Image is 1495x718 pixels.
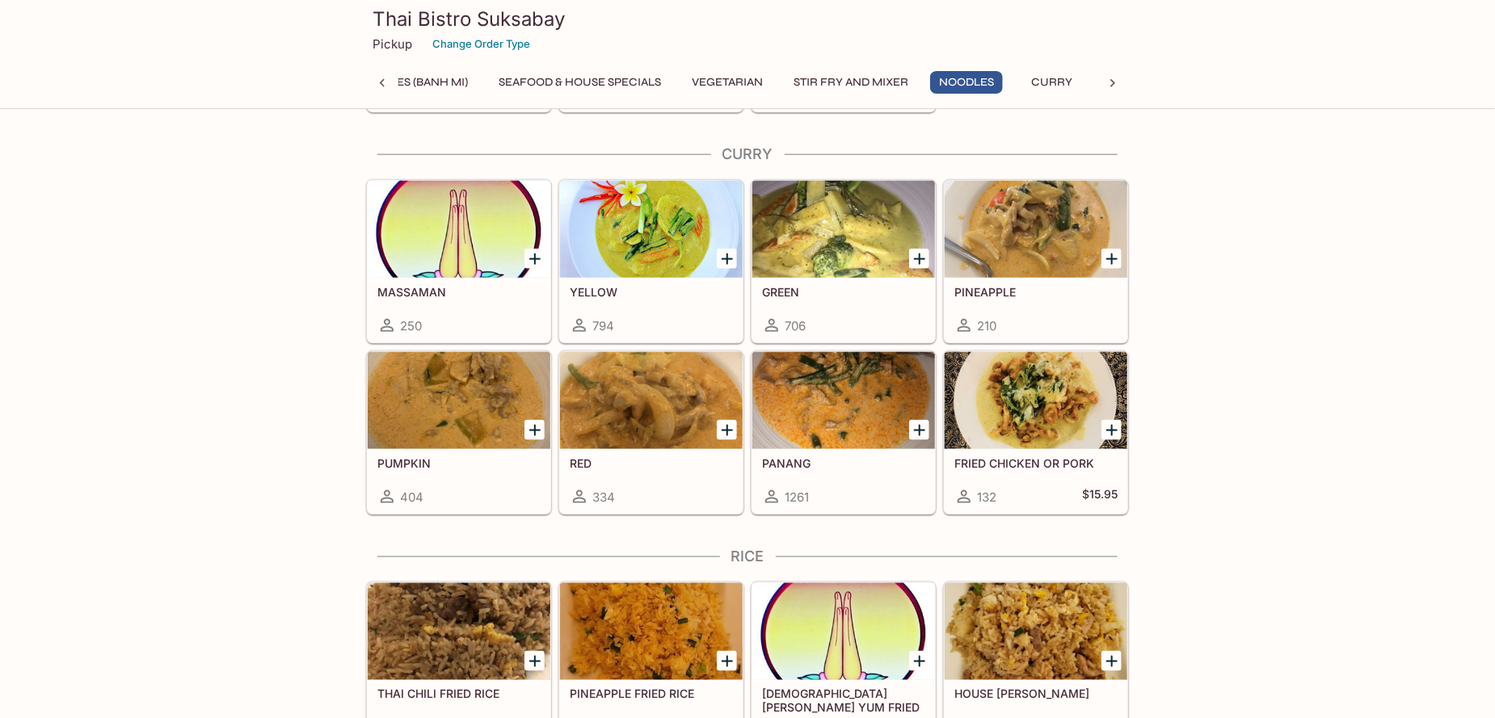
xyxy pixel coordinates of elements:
[762,456,925,470] h5: PANANG
[945,583,1127,680] div: HOUSE FRIED RICE
[560,352,743,449] div: RED
[570,285,733,299] h5: YELLOW
[945,181,1127,278] div: PINEAPPLE
[367,351,551,514] a: PUMPKIN404
[366,548,1129,565] h4: Rice
[524,249,545,269] button: Add MASSAMAN
[977,489,996,505] span: 132
[592,489,615,505] span: 334
[762,687,925,714] h5: [DEMOGRAPHIC_DATA] [PERSON_NAME] YUM FRIED [PERSON_NAME]
[954,456,1118,470] h5: FRIED CHICKEN OR PORK
[425,31,537,57] button: Change Order Type
[717,249,737,269] button: Add YELLOW
[592,318,614,334] span: 794
[752,352,935,449] div: PANANG
[785,318,806,334] span: 706
[560,181,743,278] div: YELLOW
[368,181,550,278] div: MASSAMAN
[559,351,743,514] a: RED334
[560,583,743,680] div: PINEAPPLE FRIED RICE
[377,285,541,299] h5: MASSAMAN
[752,180,936,343] a: GREEN706
[909,420,929,440] button: Add PANANG
[717,420,737,440] button: Add RED
[1101,249,1122,269] button: Add PINEAPPLE
[1082,487,1118,506] h5: $15.95
[930,71,1003,94] button: Noodles
[368,352,550,449] div: PUMPKIN
[570,456,733,470] h5: RED
[954,687,1118,701] h5: HOUSE [PERSON_NAME]
[570,687,733,701] h5: PINEAPPLE FRIED RICE
[944,180,1128,343] a: PINEAPPLE210
[944,351,1128,514] a: FRIED CHICKEN OR PORK132$15.95
[1101,651,1122,671] button: Add HOUSE FRIED RICE
[490,71,670,94] button: Seafood & House Specials
[366,145,1129,163] h4: Curry
[717,651,737,671] button: Add PINEAPPLE FRIED RICE
[377,456,541,470] h5: PUMPKIN
[377,687,541,701] h5: THAI CHILI FRIED RICE
[683,71,772,94] button: Vegetarian
[762,285,925,299] h5: GREEN
[323,71,477,94] button: Sandwiches (Banh Mi)
[367,180,551,343] a: MASSAMAN250
[368,583,550,680] div: THAI CHILI FRIED RICE
[524,420,545,440] button: Add PUMPKIN
[909,249,929,269] button: Add GREEN
[1016,71,1089,94] button: Curry
[752,181,935,278] div: GREEN
[400,318,422,334] span: 250
[977,318,996,334] span: 210
[373,36,412,52] p: Pickup
[945,352,1127,449] div: FRIED CHICKEN OR PORK
[400,489,423,505] span: 404
[785,71,917,94] button: Stir Fry and Mixer
[909,651,929,671] button: Add THAI TOM YUM FRIED RICE
[373,6,1122,31] h3: Thai Bistro Suksabay
[954,285,1118,299] h5: PINEAPPLE
[559,180,743,343] a: YELLOW794
[524,651,545,671] button: Add THAI CHILI FRIED RICE
[785,489,809,505] span: 1261
[752,583,935,680] div: THAI TOM YUM FRIED RICE
[752,351,936,514] a: PANANG1261
[1101,420,1122,440] button: Add FRIED CHICKEN OR PORK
